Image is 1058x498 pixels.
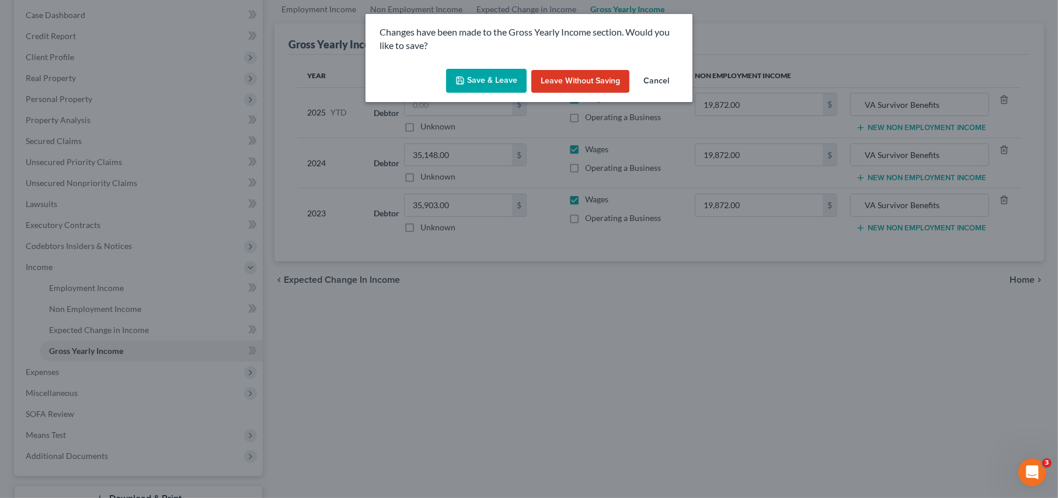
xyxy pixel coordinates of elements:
button: Cancel [634,70,678,93]
span: 3 [1042,458,1052,468]
button: Leave without Saving [531,70,629,93]
p: Changes have been made to the Gross Yearly Income section. Would you like to save? [380,26,678,52]
iframe: Intercom live chat [1018,458,1046,486]
button: Save & Leave [446,69,527,93]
